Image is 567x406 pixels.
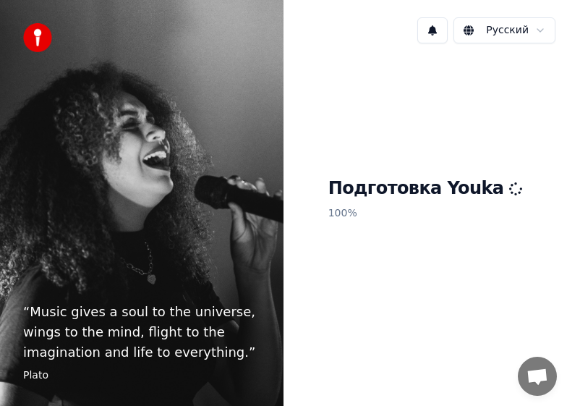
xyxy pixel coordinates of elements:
[328,200,523,227] p: 100 %
[23,302,260,363] p: “ Music gives a soul to the universe, wings to the mind, flight to the imagination and life to ev...
[328,177,523,200] h1: Подготовка Youka
[23,23,52,52] img: youka
[518,357,557,396] div: Открытый чат
[23,368,260,383] footer: Plato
